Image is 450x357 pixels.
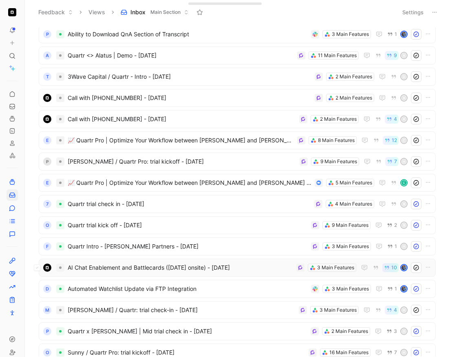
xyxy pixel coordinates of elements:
span: 3 [394,329,397,334]
div: 3 Main Features [317,264,354,272]
div: 9 Main Features [332,221,368,229]
div: 9 Main Features [320,157,357,166]
div: 16 Main Features [329,348,368,357]
button: 1 [386,242,399,251]
span: Quartr trial check in - [DATE] [68,199,311,209]
div: H [401,350,407,355]
img: logo [43,94,51,102]
span: Call with [PHONE_NUMBER] - [DATE] [68,93,311,103]
span: Quartr <> Alatus | Demo - [DATE] [68,51,294,60]
div: 5 Main Features [335,179,372,187]
div: 2 Main Features [320,115,357,123]
div: K [401,116,407,122]
img: logo [43,115,51,123]
span: [PERSON_NAME] / Quartr Pro: trial kickoff - [DATE] [68,157,296,166]
div: E [43,136,51,144]
span: 📈 Quartr Pro | Optimize Your Workflow between [PERSON_NAME] and [PERSON_NAME] - [DATE] [68,178,311,188]
div: O [43,221,51,229]
button: 1 [386,284,399,293]
div: 11 Main Features [318,51,357,60]
div: 3 Main Features [332,242,369,251]
button: 3 [385,327,399,336]
div: K [401,53,407,58]
span: Quartr x [PERSON_NAME] | Mid trial check in - [DATE] [68,326,307,336]
div: H [401,244,407,249]
div: H [401,159,407,164]
div: P [43,157,51,166]
div: P [43,327,51,335]
div: A [43,51,51,60]
button: 12 [383,136,399,145]
a: FQuartr Intro - [PERSON_NAME] Partners - [DATE]3 Main Features1H [39,237,436,255]
span: Call with [PHONE_NUMBER] - [DATE] [68,114,296,124]
span: 7 [394,350,397,355]
div: 2 Main Features [335,94,372,102]
div: 8 Main Features [318,136,355,144]
span: Quartr trial kick off - [DATE] [68,220,308,230]
button: Views [85,6,109,18]
button: Quartr [7,7,18,18]
img: avatar [401,286,407,292]
div: 3 Main Features [332,30,369,38]
div: O [401,328,407,334]
a: logoCall with [PHONE_NUMBER] - [DATE]2 Main Features4K [39,110,436,128]
a: PQuartr x [PERSON_NAME] | Mid trial check in - [DATE]2 Main Features3O [39,322,436,340]
button: 4 [385,306,399,315]
a: OQuartr trial kick off - [DATE]9 Main Features2B [39,216,436,234]
span: [PERSON_NAME] / Quartr: trial check-in - [DATE] [68,305,296,315]
div: 3 Main Features [332,285,369,293]
img: avatar [401,31,407,37]
span: 1 [395,32,397,37]
span: Ability to Download QnA Section of Transcript [68,29,308,39]
div: D [401,74,407,80]
div: H [401,307,407,313]
div: E [43,179,51,187]
span: 📈 Quartr Pro | Optimize Your Workflow between [PERSON_NAME] and [PERSON_NAME] - [DATE] [68,135,294,145]
span: 3Wave Capital / Quartr - Intro - [DATE] [68,72,311,82]
button: 4 [385,115,399,124]
span: 1 [395,286,397,291]
a: E📈 Quartr Pro | Optimize Your Workflow between [PERSON_NAME] and [PERSON_NAME] - [DATE]5 Main Fea... [39,174,436,192]
span: Automated Watchlist Update via FTP Integration [68,284,308,294]
a: M[PERSON_NAME] / Quartr: trial check-in - [DATE]3 Main Features4H [39,301,436,319]
a: P[PERSON_NAME] / Quartr Pro: trial kickoff - [DATE]9 Main Features7H [39,153,436,171]
span: 4 [394,308,397,313]
button: Settings [399,7,427,18]
div: 4 Main Features [335,200,372,208]
div: D [43,285,51,293]
a: E📈 Quartr Pro | Optimize Your Workflow between [PERSON_NAME] and [PERSON_NAME] - [DATE]8 Main Fea... [39,131,436,149]
span: Quartr Intro - [PERSON_NAME] Partners - [DATE] [68,242,308,251]
button: 7 [385,348,399,357]
div: O [43,348,51,357]
span: 4 [394,117,397,122]
div: K [401,95,407,101]
span: 7 [394,159,397,164]
button: 7 [385,157,399,166]
button: 2 [385,221,399,230]
a: DAutomated Watchlist Update via FTP Integration3 Main Features1avatar [39,280,436,298]
button: InboxMain Section [117,6,192,18]
button: Feedback [35,6,77,18]
span: 12 [392,138,397,143]
div: C [401,180,407,186]
img: logo [43,264,51,272]
a: PAbility to Download QnA Section of Transcript3 Main Features1avatar [39,25,436,43]
div: 3 Main Features [320,306,357,314]
div: 2 Main Features [335,73,372,81]
div: B [401,201,407,207]
div: P [43,30,51,38]
button: 9 [385,51,399,60]
a: 7Quartr trial check in - [DATE]4 Main FeaturesB [39,195,436,213]
div: 7 [43,200,51,208]
div: M [43,306,51,314]
div: T [43,73,51,81]
div: F [43,242,51,251]
div: c [401,137,407,143]
img: Quartr [8,8,16,16]
a: logoAI Chat Enablement and Battlecards ([DATE] onsite) - [DATE]3 Main Features10avatar [39,259,436,277]
a: AQuartr <> Alatus | Demo - [DATE]11 Main Features9K [39,47,436,64]
span: AI Chat Enablement and Battlecards ([DATE] onsite) - [DATE] [68,263,293,273]
span: 9 [394,53,397,58]
a: logoCall with [PHONE_NUMBER] - [DATE]2 Main FeaturesK [39,89,436,107]
a: T3Wave Capital / Quartr - Intro - [DATE]2 Main FeaturesD [39,68,436,86]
